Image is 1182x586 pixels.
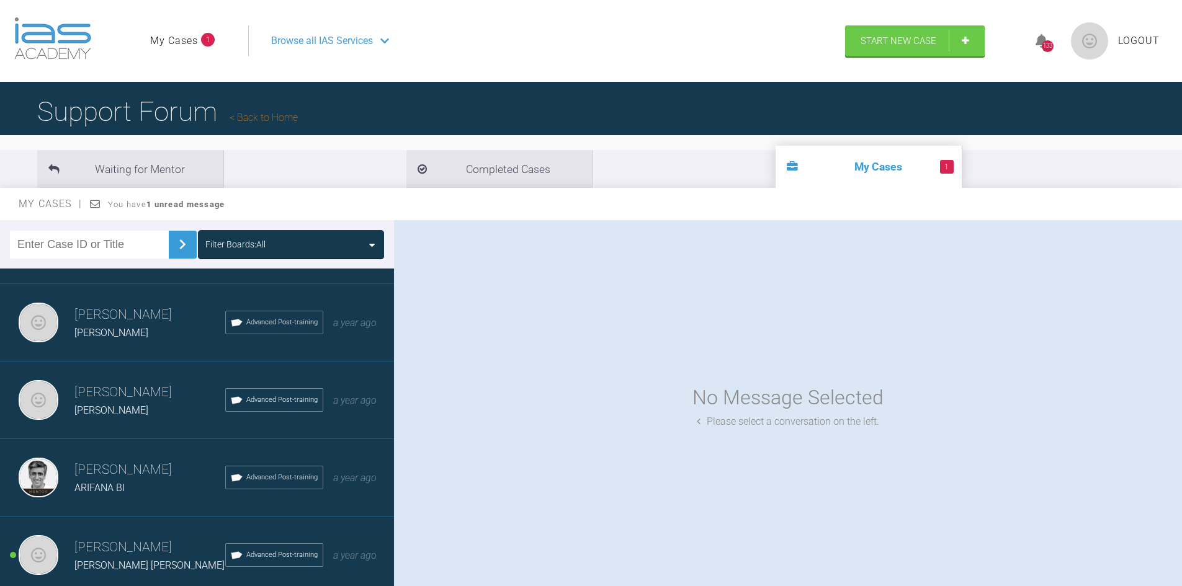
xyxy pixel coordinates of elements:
li: Waiting for Mentor [37,150,223,188]
a: My Cases [150,33,198,49]
div: No Message Selected [692,382,884,414]
div: Filter Boards: All [205,238,266,251]
span: You have [108,200,225,209]
span: Advanced Post-training [246,549,318,561]
strong: 1 unread message [146,200,225,209]
div: 133 [1042,40,1054,52]
img: chevronRight.28bd32b0.svg [172,234,192,254]
span: 1 [940,160,954,174]
span: Advanced Post-training [246,472,318,483]
span: [PERSON_NAME] [74,327,148,339]
div: Please select a conversation on the left. [697,414,879,430]
h3: [PERSON_NAME] [74,537,225,558]
span: Advanced Post-training [246,317,318,328]
h1: Support Forum [37,90,298,133]
img: Mezmin Sawani [19,380,58,420]
h3: [PERSON_NAME] [74,304,225,326]
img: Mezmin Sawani [19,303,58,342]
img: Mezmin Sawani [19,535,58,575]
span: a year ago [333,317,377,329]
span: Start New Case [861,35,936,47]
span: a year ago [333,472,377,484]
h3: [PERSON_NAME] [74,382,225,403]
li: Completed Cases [406,150,593,188]
span: ARIFANA BI [74,482,125,494]
li: My Cases [776,146,962,188]
h3: [PERSON_NAME] [74,459,225,481]
img: logo-light.3e3ef733.png [14,17,91,60]
span: 1 [201,33,215,47]
span: Advanced Post-training [246,394,318,406]
span: a year ago [333,394,377,406]
img: profile.png [1071,22,1108,60]
img: Asif Chatoo [19,458,58,497]
a: Start New Case [845,25,985,56]
a: Back to Home [230,112,298,123]
a: Logout [1118,33,1160,49]
span: Browse all IAS Services [271,33,373,49]
input: Enter Case ID or Title [10,231,169,259]
span: a year ago [333,549,377,561]
span: [PERSON_NAME] [PERSON_NAME] [74,559,225,571]
span: My Cases [19,198,83,210]
span: [PERSON_NAME] [74,404,148,416]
